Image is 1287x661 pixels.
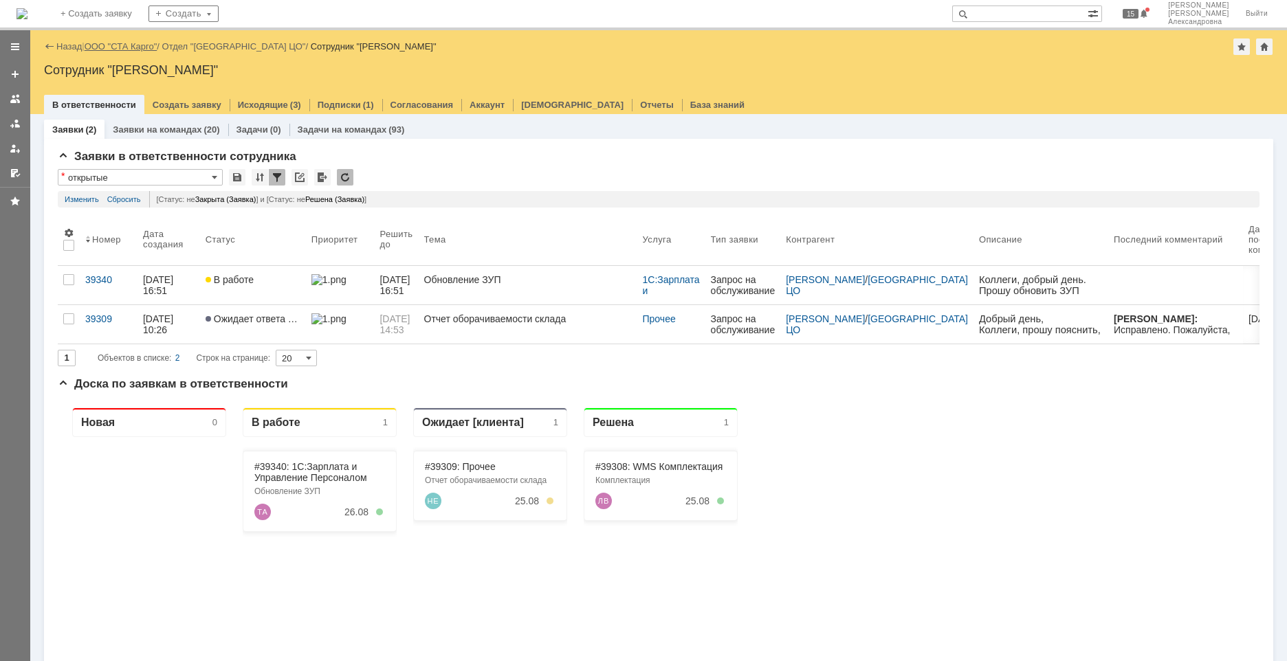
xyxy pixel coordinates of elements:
th: Номер [80,213,137,266]
a: В ответственности [52,100,136,110]
div: #39309: Прочее [367,65,498,76]
div: Последний комментарий [1114,234,1223,245]
div: 1 [496,21,500,31]
div: В работе [194,19,243,32]
div: 1 [325,21,330,31]
div: Описание [979,234,1022,245]
a: Лойко Виктория [538,96,554,113]
a: Запрос на обслуживание [705,305,781,344]
div: #39340: 1C:Зарплата и Управление Персоналом [197,65,327,87]
a: Аккаунт [470,100,505,110]
a: Изменить [65,191,99,208]
div: Экспорт списка [314,169,331,186]
div: 26.08.2025 [287,110,311,121]
span: Заявки в ответственности сотрудника [58,150,296,163]
span: . [20,181,23,192]
a: 1.png [306,305,375,344]
a: ООО "СТА Карго" [85,41,157,52]
div: 3. Менее 40% [489,101,496,108]
th: Приоритет [306,213,375,266]
div: / [786,313,968,335]
div: / [786,274,968,296]
a: Согласования [390,100,454,110]
span: A [86,170,93,181]
a: Заявки [52,124,83,135]
div: Создать [148,5,219,22]
div: 5. Менее 100% [318,112,325,119]
div: Сотрудник "[PERSON_NAME]" [44,63,1273,77]
img: logo [16,8,27,19]
img: 1.png [311,274,346,285]
div: [DATE] 10:26 [143,313,176,335]
a: [DATE] 10:26 [137,305,200,344]
div: [Статус: не ] и [Статус: не ] [149,191,1253,208]
div: Скопировать ссылку на список [291,169,308,186]
div: Обновление ЗУП [424,274,632,285]
a: Задачи [236,124,268,135]
div: Запрос на обслуживание [711,313,775,335]
span: [PERSON_NAME] [1168,10,1229,18]
div: Запрос на обслуживание [711,274,775,296]
div: Добавить в избранное [1233,38,1250,55]
th: Статус [200,213,306,266]
a: Заявки на командах [113,124,201,135]
div: [DATE] 16:51 [143,274,176,296]
div: Настройки списка отличаются от сохраненных в виде [61,171,65,181]
div: 5. Менее 100% [659,101,666,108]
a: Заявки в моей ответственности [4,113,26,135]
div: Решить до [379,229,412,249]
a: Подписки [318,100,361,110]
a: 39340 [80,266,137,304]
a: Исходящие [238,100,288,110]
div: / [85,41,162,52]
a: Мои согласования [4,162,26,184]
a: Создать заявку [4,63,26,85]
i: Строк на странице: [98,350,270,366]
a: 1C:Зарплата и Управление Персоналом [643,274,703,318]
div: Номер [92,234,121,245]
div: (3) [290,100,301,110]
div: 2 [175,350,180,366]
div: 39309 [85,313,132,324]
div: (93) [388,124,404,135]
span: Доска по заявкам в ответственности [58,377,288,390]
span: Ожидает ответа контрагента [206,313,342,324]
span: Расширенный поиск [1088,6,1101,19]
span: В работе [206,274,254,285]
th: Дата создания [137,213,200,266]
div: (0) [270,124,281,135]
span: @sta [92,170,115,181]
div: (1) [363,100,374,110]
div: Обновление ЗУП [197,90,327,100]
a: #39340: 1C:Зарплата и Управление Персоналом [197,65,309,87]
a: База знаний [690,100,745,110]
div: Тема [424,234,447,245]
span: [DATE] 14:53 [379,313,412,335]
div: Статус [206,234,236,245]
a: Перейти на домашнюю страницу [16,8,27,19]
div: / [162,41,311,52]
a: Отчет оборачиваемости склада [419,305,637,344]
div: #39308: WMS Комплектация [538,65,668,76]
div: Услуга [643,234,672,245]
span: Настройки [63,227,74,238]
div: Обновлять список [337,169,353,186]
a: Задачи на командах [298,124,387,135]
a: Никитина Елена Валерьевна [367,96,384,113]
a: Обновление ЗУП [419,266,637,304]
div: 0 [155,21,159,31]
span: Решена (Заявка) [305,195,364,203]
a: [PERSON_NAME] [786,313,865,324]
a: Отчеты [640,100,674,110]
div: | [82,41,84,51]
th: Тип заявки [705,213,781,266]
span: [DATE] 16:51 [379,274,412,296]
a: В работе [200,266,306,304]
span: Объектов в списке: [98,353,171,363]
div: 39340 [85,274,132,285]
a: [DATE] 14:53 [374,305,418,344]
div: Ожидает [клиента] [364,19,466,32]
th: Контрагент [780,213,973,266]
div: Приоритет [311,234,358,245]
a: 39309 [80,305,137,344]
